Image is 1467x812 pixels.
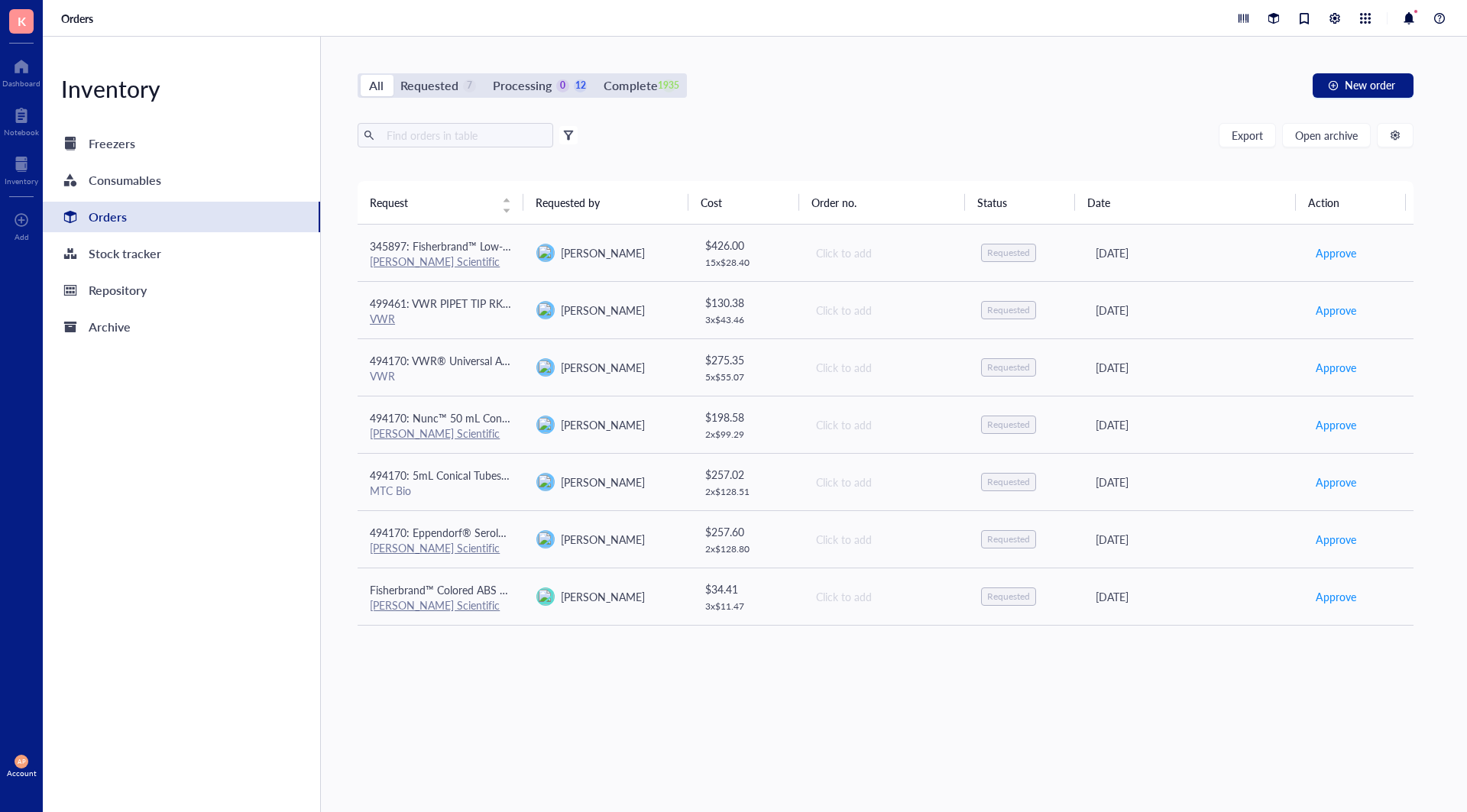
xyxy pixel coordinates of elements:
th: Status [965,181,1075,224]
a: [PERSON_NAME] Scientific [370,540,500,555]
div: 1935 [662,79,675,92]
div: Stock tracker [89,243,161,264]
span: Approve [1316,244,1356,261]
span: [PERSON_NAME] [561,417,645,432]
img: orders [537,416,554,433]
div: Archive [89,316,131,338]
div: 3 x $ 11.47 [705,600,791,613]
span: Approve [1316,588,1356,605]
span: AP [18,758,25,765]
a: Stock tracker [43,238,320,269]
td: Click to add [802,396,969,453]
th: Requested by [523,181,689,224]
div: [DATE] [1096,359,1291,376]
div: Click to add [816,531,957,548]
a: Consumables [43,165,320,196]
img: orders [537,359,554,376]
span: 494170: 5mL Conical Tubes 500/CS [370,467,540,483]
div: 2 x $ 99.29 [705,429,791,441]
span: Approve [1316,531,1356,548]
span: 345897: Fisherbrand™ Low-Retention Microcentrifuge Tubes [370,238,658,254]
td: Click to add [802,338,969,396]
span: K [18,11,26,31]
div: Notebook [4,128,39,137]
button: Open archive [1282,123,1371,147]
div: 3 x $ 43.46 [705,314,791,326]
div: [DATE] [1096,474,1291,490]
span: 494170: Nunc™ 50 mL Conical Polypropylene Centrifuge Tubes, Sterile, Racked [370,410,744,425]
button: Approve [1315,355,1357,380]
span: Approve [1316,474,1356,490]
span: Approve [1316,359,1356,376]
div: Requested [987,533,1030,545]
a: Repository [43,275,320,306]
td: Click to add [802,568,969,625]
span: 494170: VWR® Universal Aerosol Filter Pipet Tips, Racked, Sterile, 100 - 1000 µl [370,353,751,368]
span: [PERSON_NAME] [561,360,645,375]
div: Complete [604,75,657,96]
div: Add [15,232,29,241]
span: Approve [1316,416,1356,433]
div: 7 [463,79,476,92]
div: Freezers [89,133,135,154]
a: [PERSON_NAME] Scientific [370,597,500,613]
input: Find orders in table [381,124,547,147]
div: Requested [987,476,1030,488]
div: Requested [987,304,1030,316]
th: Cost [688,181,798,224]
td: Click to add [802,453,969,510]
div: $ 257.02 [705,466,791,483]
span: 494170: Eppendorf® Serological Pipets, Eppendorf® Serological Pipets, Capacity=25 mL, Color Code=... [370,525,1173,540]
a: Freezers [43,128,320,159]
img: orders [537,588,554,605]
div: Click to add [816,588,957,605]
button: Approve [1315,241,1357,265]
div: $ 198.58 [705,409,791,425]
div: Click to add [816,302,957,319]
div: Account [7,768,37,778]
span: Export [1232,129,1263,141]
a: [PERSON_NAME] Scientific [370,254,500,269]
span: [PERSON_NAME] [561,245,645,260]
span: Fisherbrand™ Colored ABS 50 Place Slide Boxes [370,582,596,597]
th: Request [358,181,523,224]
div: Requested [987,419,1030,431]
div: Requested [987,590,1030,603]
div: Click to add [816,474,957,490]
span: 499461: VWR PIPET TIP RKD FLTR LR ST 10 UL PK960 (0.1-10uL Tips) [370,296,708,311]
span: Open archive [1295,129,1358,141]
button: Approve [1315,298,1357,322]
a: Dashboard [2,54,40,88]
div: $ 275.35 [705,351,791,368]
div: segmented control [358,73,687,98]
div: Orders [89,206,127,228]
th: Order no. [799,181,965,224]
a: Orders [43,202,320,232]
a: VWR [370,311,395,326]
div: Click to add [816,359,957,376]
div: 12 [574,79,587,92]
img: orders [537,244,554,261]
td: Click to add [802,510,969,568]
td: Click to add [802,281,969,338]
button: New order [1313,73,1414,98]
a: Archive [43,312,320,342]
div: 0 [556,79,569,92]
span: [PERSON_NAME] [561,474,645,490]
th: Action [1296,181,1406,224]
div: 15 x $ 28.40 [705,257,791,269]
div: 2 x $ 128.51 [705,486,791,498]
div: [DATE] [1096,302,1291,319]
div: Click to add [816,416,957,433]
div: Requested [987,361,1030,374]
div: All [369,75,384,96]
img: orders [537,531,554,548]
div: Consumables [89,170,161,191]
div: [DATE] [1096,588,1291,605]
a: [PERSON_NAME] Scientific [370,425,500,441]
span: [PERSON_NAME] [561,532,645,547]
div: $ 257.60 [705,523,791,540]
a: Inventory [5,152,38,186]
span: Approve [1316,302,1356,319]
div: 5 x $ 55.07 [705,371,791,383]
